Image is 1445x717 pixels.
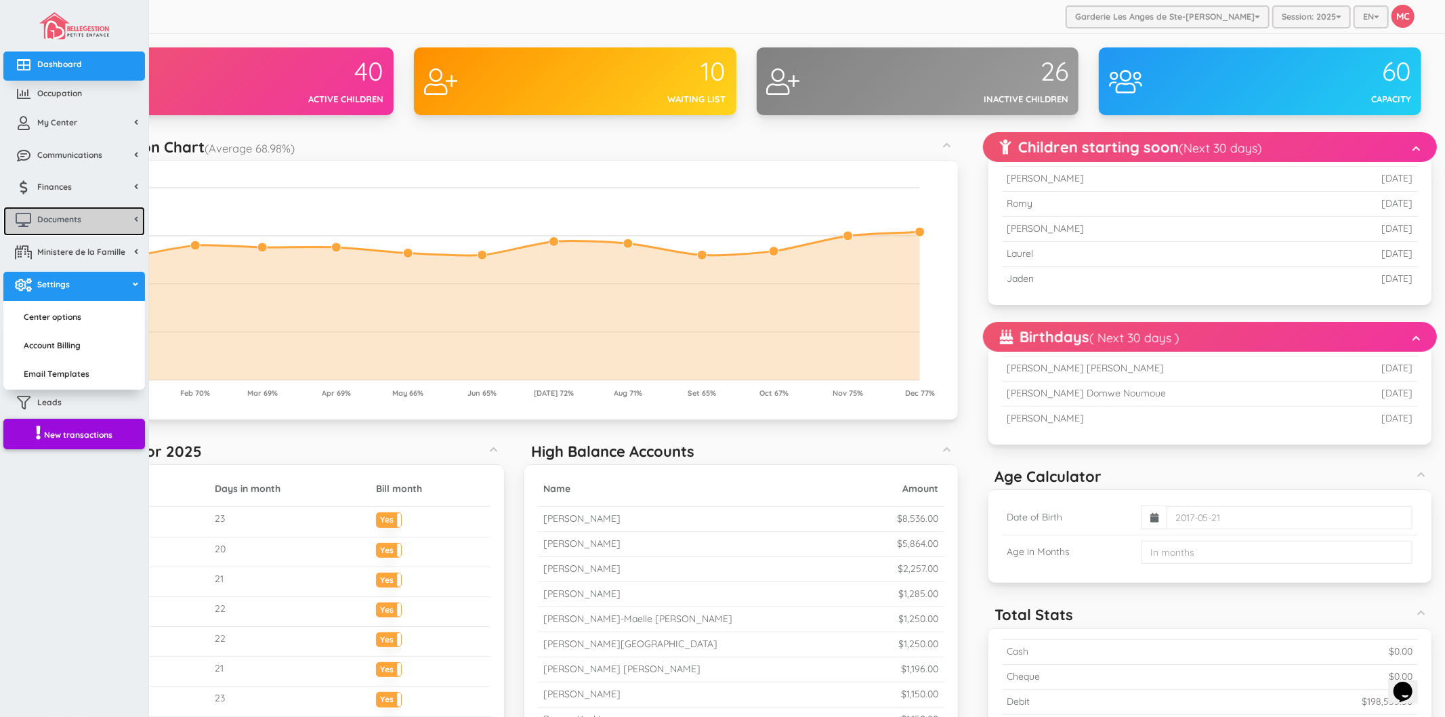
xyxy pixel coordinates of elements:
[14,361,135,386] a: Email Templates
[1194,639,1418,664] td: $0.00
[37,279,70,290] span: Settings
[14,333,135,358] a: Account Billing
[917,93,1068,106] div: Inactive children
[209,567,371,596] td: 21
[575,93,726,106] div: Waiting list
[376,484,485,494] h5: Bill month
[614,388,642,398] tspan: Aug 71%
[3,142,145,171] a: Communications
[1194,664,1418,689] td: $0.00
[37,87,82,99] span: Occupation
[1002,167,1284,192] td: [PERSON_NAME]
[543,688,621,700] small: [PERSON_NAME]
[1284,192,1418,217] td: [DATE]
[1194,689,1418,714] td: $198,555.50
[1284,267,1418,291] td: [DATE]
[1260,93,1411,106] div: Capacity
[534,388,574,398] tspan: [DATE] 72%
[209,537,371,567] td: 20
[247,388,278,398] tspan: Mar 69%
[377,544,401,554] label: Yes
[543,512,621,525] small: [PERSON_NAME]
[1002,192,1284,217] td: Romy
[209,596,371,626] td: 22
[392,388,423,398] tspan: May 66%
[1179,140,1262,156] small: (Next 30 days)
[14,304,135,329] a: Center options
[37,213,81,225] span: Documents
[899,613,939,625] small: $1,250.00
[3,52,145,81] a: Dashboard
[467,388,497,398] tspan: Jun 65%
[575,58,726,86] div: 10
[1002,242,1284,267] td: Laurel
[209,687,371,716] td: 23
[377,603,401,613] label: Yes
[899,588,939,600] small: $1,285.00
[3,239,145,268] a: Ministere de la Famille
[1142,541,1412,564] input: In months
[180,388,210,398] tspan: Feb 70%
[1089,330,1179,346] small: ( Next 30 days )
[833,388,863,398] tspan: Nov 75%
[3,390,145,419] a: Leads
[1002,356,1336,382] td: [PERSON_NAME] [PERSON_NAME]
[37,246,125,258] span: Ministere de la Famille
[322,388,351,398] tspan: Apr 69%
[995,468,1102,485] h5: Age Calculator
[1002,382,1336,407] td: [PERSON_NAME] Domwe Noumoue
[209,657,371,687] td: 21
[37,117,77,128] span: My Center
[1388,663,1431,703] iframe: chat widget
[543,562,621,575] small: [PERSON_NAME]
[1002,407,1336,431] td: [PERSON_NAME]
[3,81,145,110] a: Occupation
[543,638,717,650] small: [PERSON_NAME][GEOGRAPHIC_DATA]
[543,484,854,494] h5: Name
[377,513,401,523] label: Yes
[1002,535,1136,570] td: Age in Months
[543,537,621,550] small: [PERSON_NAME]
[1002,689,1194,714] td: Debit
[1002,664,1194,689] td: Cheque
[898,537,939,550] small: $5,864.00
[759,388,789,398] tspan: Oct 67%
[37,396,62,408] span: Leads
[215,484,365,494] h5: Days in month
[917,58,1068,86] div: 26
[44,429,112,441] span: New transactions
[866,484,939,494] h5: Amount
[377,573,401,583] label: Yes
[688,388,716,398] tspan: Set 65%
[905,388,935,398] tspan: Dec 77%
[898,562,939,575] small: $2,257.00
[1284,217,1418,242] td: [DATE]
[1000,329,1179,345] h5: Birthdays
[37,181,72,192] span: Finances
[902,663,939,675] small: $1,196.00
[3,110,145,139] a: My Center
[898,512,939,525] small: $8,536.00
[232,58,383,86] div: 40
[37,149,102,161] span: Communications
[3,419,145,449] a: New transactions
[902,688,939,700] small: $1,150.00
[1167,506,1412,529] input: 2017-05-21
[3,207,145,236] a: Documents
[1002,217,1284,242] td: [PERSON_NAME]
[1002,500,1136,535] td: Date of Birth
[3,272,145,301] a: Settings
[543,588,621,600] small: [PERSON_NAME]
[1000,139,1262,155] h5: Children starting soon
[39,12,108,39] img: image
[1284,167,1418,192] td: [DATE]
[1335,356,1418,382] td: [DATE]
[543,663,700,675] small: [PERSON_NAME] [PERSON_NAME]
[1260,58,1411,86] div: 60
[1284,242,1418,267] td: [DATE]
[232,93,383,106] div: Active children
[209,627,371,657] td: 22
[377,693,401,703] label: Yes
[377,633,401,643] label: Yes
[377,663,401,673] label: Yes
